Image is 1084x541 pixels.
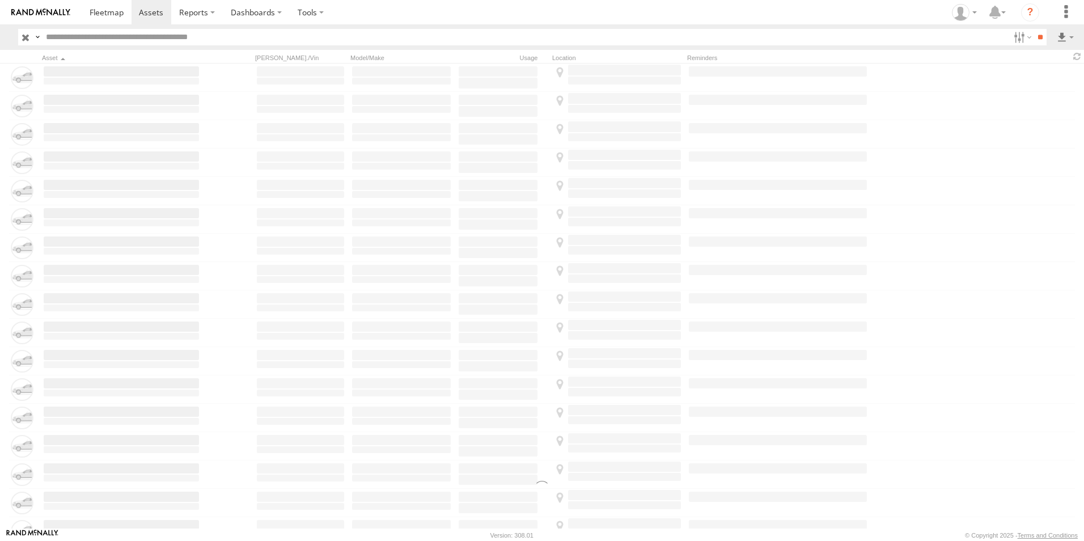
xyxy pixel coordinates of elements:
[457,54,548,62] div: Usage
[350,54,452,62] div: Model/Make
[965,532,1078,539] div: © Copyright 2025 -
[1009,29,1034,45] label: Search Filter Options
[552,54,683,62] div: Location
[255,54,346,62] div: [PERSON_NAME]./Vin
[42,54,201,62] div: Click to Sort
[33,29,42,45] label: Search Query
[1021,3,1039,22] i: ?
[948,4,981,21] div: Darren Ward
[11,9,70,16] img: rand-logo.svg
[1070,51,1084,62] span: Refresh
[1056,29,1075,45] label: Export results as...
[687,54,869,62] div: Reminders
[6,530,58,541] a: Visit our Website
[1018,532,1078,539] a: Terms and Conditions
[490,532,533,539] div: Version: 308.01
